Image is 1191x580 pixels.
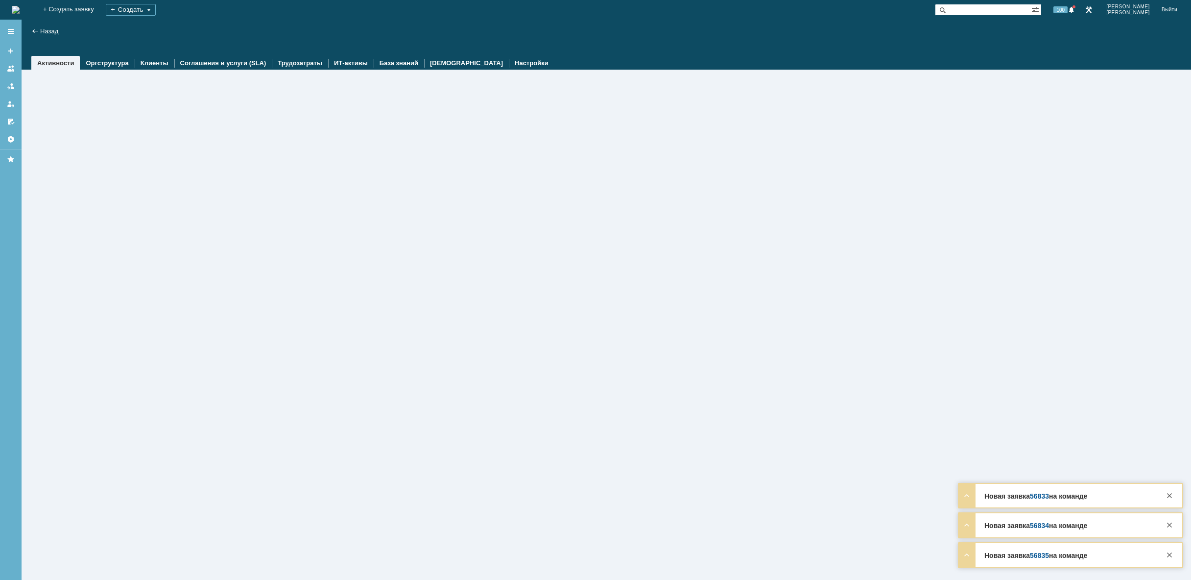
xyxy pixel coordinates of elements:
a: Трудозатраты [278,59,322,67]
strong: Новая заявка на команде [984,552,1087,559]
a: [DEMOGRAPHIC_DATA] [430,59,503,67]
div: Закрыть [1164,490,1175,502]
a: Настройки [515,59,548,67]
a: ИТ-активы [334,59,368,67]
a: Настройки [3,131,19,147]
div: Развернуть [961,549,973,561]
div: Развернуть [961,519,973,531]
span: 100 [1053,6,1068,13]
a: Назад [40,27,58,35]
a: Оргструктура [86,59,128,67]
span: Расширенный поиск [1031,4,1041,14]
img: logo [12,6,20,14]
a: Перейти в интерфейс администратора [1083,4,1095,16]
a: Создать заявку [3,43,19,59]
strong: Новая заявка на команде [984,522,1087,530]
a: 56833 [1030,492,1049,500]
a: Соглашения и услуги (SLA) [180,59,266,67]
div: Развернуть [961,490,973,502]
span: [PERSON_NAME] [1106,4,1150,10]
span: [PERSON_NAME] [1106,10,1150,16]
a: Мои заявки [3,96,19,112]
a: Заявки в моей ответственности [3,78,19,94]
div: Закрыть [1164,549,1175,561]
a: 56835 [1030,552,1049,559]
a: Перейти на домашнюю страницу [12,6,20,14]
a: Клиенты [141,59,168,67]
a: 56834 [1030,522,1049,530]
a: Мои согласования [3,114,19,129]
a: База знаний [380,59,418,67]
a: Заявки на командах [3,61,19,76]
strong: Новая заявка на команде [984,492,1087,500]
div: Создать [106,4,156,16]
a: Активности [37,59,74,67]
div: Закрыть [1164,519,1175,531]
